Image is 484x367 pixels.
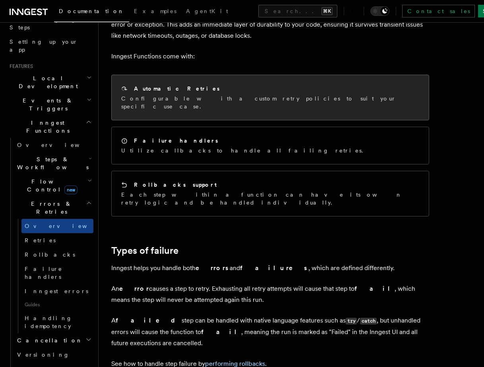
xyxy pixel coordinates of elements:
code: try [346,318,357,325]
span: Features [6,63,33,70]
a: Rollbacks supportEach step within a function can have its own retry logic and be handled individu... [111,171,429,216]
p: An causes a step to retry. Exhausting all retry attempts will cause that step to , which means th... [111,283,429,305]
a: Overview [14,138,93,152]
a: Failure handlersUtilize callbacks to handle all failing retries. [111,127,429,164]
span: Overview [25,223,106,229]
a: Inngest errors [21,284,93,298]
a: Documentation [54,2,129,22]
button: Steps & Workflows [14,152,93,174]
span: Retries [25,237,56,243]
span: Inngest Functions [6,119,86,135]
span: new [64,185,77,194]
span: Cancellation [14,336,83,344]
span: Overview [17,142,99,148]
strong: fail [354,285,395,292]
p: Inngest Functions come with: [111,51,429,62]
button: Events & Triggers [6,93,93,116]
span: Errors & Retries [14,200,86,216]
h2: Automatic Retries [134,85,220,93]
span: Handling idempotency [25,315,72,329]
span: Steps & Workflows [14,155,89,171]
button: Search...⌘K [258,5,337,17]
span: Events & Triggers [6,97,87,112]
strong: error [119,285,149,292]
a: Handling idempotency [21,311,93,333]
span: Local Development [6,74,87,90]
a: Setting up your app [6,35,93,57]
h2: Rollbacks support [134,181,217,189]
a: Overview [21,219,93,233]
p: Inngest helps you handle both and , which are defined differently. [111,263,429,274]
span: Flow Control [14,178,87,193]
a: Rollbacks [21,247,93,262]
span: Documentation [59,8,124,14]
span: AgentKit [186,8,228,14]
a: Contact sales [402,5,475,17]
p: A step can be handled with native language features such as / , but unhandled errors will cause t... [111,315,429,349]
strong: fail [201,328,241,336]
p: Configurable with a custom retry policies to suit your specific use case. [121,95,419,110]
div: Errors & Retries [14,219,93,333]
strong: failed [116,317,182,324]
a: Types of failure [111,245,178,256]
button: Cancellation [14,333,93,348]
a: Examples [129,2,181,21]
strong: errors [196,264,230,272]
span: Inngest errors [25,288,88,294]
h2: Failure handlers [134,137,218,145]
button: Errors & Retries [14,197,93,219]
a: Automatic RetriesConfigurable with a custom retry policies to suit your specific use case. [111,75,429,120]
button: Flow Controlnew [14,174,93,197]
span: Guides [21,298,93,311]
a: Retries [21,233,93,247]
span: Failure handlers [25,266,62,280]
p: Each step within a function can have its own retry logic and be handled individually. [121,191,419,207]
a: AgentKit [181,2,233,21]
p: Inngest Functions are designed to handle errors or exceptions gracefully and will automatically r... [111,8,429,41]
a: Failure handlers [21,262,93,284]
button: Toggle dark mode [370,6,389,16]
code: catch [360,318,377,325]
span: Versioning [17,352,70,358]
a: Versioning [14,348,93,362]
strong: failures [240,264,308,272]
kbd: ⌘K [321,7,333,15]
span: Rollbacks [25,251,75,258]
span: Examples [134,8,176,14]
span: Setting up your app [10,39,78,53]
button: Inngest Functions [6,116,93,138]
a: Leveraging Steps [6,12,93,35]
button: Local Development [6,71,93,93]
p: Utilize callbacks to handle all failing retries. [121,147,368,155]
